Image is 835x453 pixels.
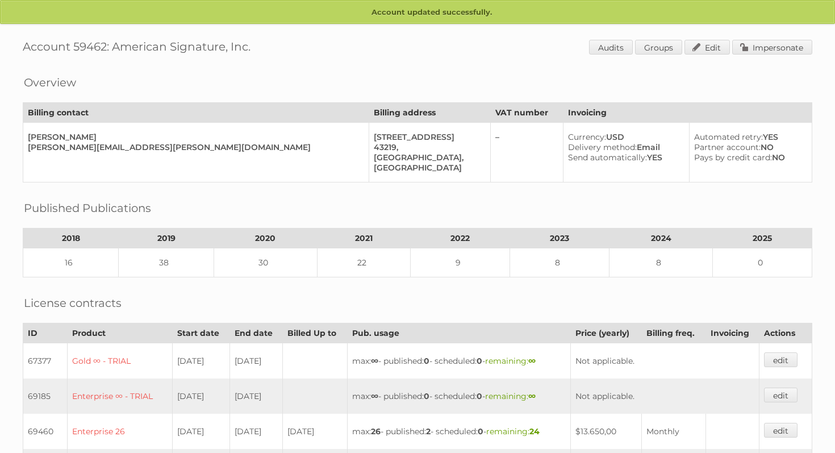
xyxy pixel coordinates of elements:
h2: License contracts [24,294,122,311]
th: 2025 [713,228,812,248]
div: YES [694,132,803,142]
div: [GEOGRAPHIC_DATA], [374,152,481,163]
td: 8 [609,248,713,277]
td: 67377 [23,343,68,379]
td: [DATE] [172,343,229,379]
th: Billing address [369,103,490,123]
th: 2018 [23,228,119,248]
strong: 0 [478,426,483,437]
th: Product [67,323,172,343]
td: max: - published: - scheduled: - [347,343,571,379]
th: Invoicing [705,323,759,343]
a: Groups [635,40,682,55]
span: Currency: [568,132,606,142]
div: [STREET_ADDRESS] [374,132,481,142]
td: max: - published: - scheduled: - [347,414,571,449]
th: VAT number [490,103,563,123]
span: Automated retry: [694,132,763,142]
td: – [490,123,563,182]
td: [DATE] [282,414,347,449]
strong: ∞ [371,391,378,401]
td: [DATE] [172,414,229,449]
td: 22 [317,248,411,277]
td: Enterprise 26 [67,414,172,449]
td: Gold ∞ - TRIAL [67,343,172,379]
th: Start date [172,323,229,343]
span: Pays by credit card: [694,152,772,163]
span: Delivery method: [568,142,637,152]
a: Edit [684,40,730,55]
td: $13.650,00 [571,414,641,449]
div: YES [568,152,680,163]
th: 2022 [411,228,510,248]
h2: Overview [24,74,76,91]
a: edit [764,423,798,438]
th: 2024 [609,228,713,248]
strong: 0 [477,391,482,401]
th: Actions [759,323,812,343]
div: NO [694,152,803,163]
th: End date [229,323,282,343]
th: Billed Up to [282,323,347,343]
span: Send automatically: [568,152,647,163]
div: USD [568,132,680,142]
td: 9 [411,248,510,277]
div: NO [694,142,803,152]
th: ID [23,323,68,343]
div: [PERSON_NAME][EMAIL_ADDRESS][PERSON_NAME][DOMAIN_NAME] [28,142,360,152]
p: Account updated successfully. [1,1,834,24]
h2: Published Publications [24,200,151,217]
th: Pub. usage [347,323,571,343]
strong: ∞ [528,356,536,366]
td: 0 [713,248,812,277]
span: remaining: [485,391,536,401]
strong: 2 [426,426,431,437]
td: [DATE] [172,379,229,414]
span: Partner account: [694,142,761,152]
strong: 24 [529,426,540,437]
td: 69185 [23,379,68,414]
td: 38 [119,248,214,277]
td: Not applicable. [571,379,759,414]
th: Price (yearly) [571,323,641,343]
div: Email [568,142,680,152]
td: 69460 [23,414,68,449]
th: Billing contact [23,103,369,123]
strong: 0 [424,391,429,401]
strong: 0 [424,356,429,366]
td: max: - published: - scheduled: - [347,379,571,414]
div: [GEOGRAPHIC_DATA] [374,163,481,173]
th: Invoicing [563,103,812,123]
a: edit [764,352,798,367]
a: edit [764,388,798,402]
td: [DATE] [229,414,282,449]
strong: ∞ [528,391,536,401]
h1: Account 59462: American Signature, Inc. [23,40,812,57]
th: Billing freq. [641,323,705,343]
a: Impersonate [732,40,812,55]
span: remaining: [486,426,540,437]
th: 2019 [119,228,214,248]
td: [DATE] [229,343,282,379]
td: Enterprise ∞ - TRIAL [67,379,172,414]
th: 2021 [317,228,411,248]
div: 43219, [374,142,481,152]
th: 2023 [510,228,609,248]
strong: 26 [371,426,381,437]
div: [PERSON_NAME] [28,132,360,142]
th: 2020 [214,228,318,248]
td: Not applicable. [571,343,759,379]
td: 16 [23,248,119,277]
td: Monthly [641,414,705,449]
strong: ∞ [371,356,378,366]
a: Audits [589,40,633,55]
td: [DATE] [229,379,282,414]
strong: 0 [477,356,482,366]
span: remaining: [485,356,536,366]
td: 30 [214,248,318,277]
td: 8 [510,248,609,277]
